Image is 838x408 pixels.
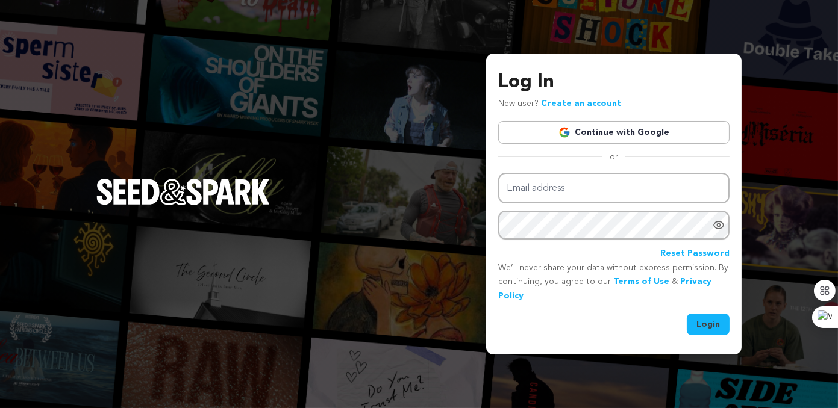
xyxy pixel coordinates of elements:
img: Seed&Spark Logo [96,179,270,205]
a: Show password as plain text. Warning: this will display your password on the screen. [713,219,725,231]
a: Reset Password [660,247,730,261]
img: Google logo [558,126,571,138]
p: We’ll never share your data without express permission. By continuing, you agree to our & . [498,261,730,304]
span: or [602,151,625,163]
a: Create an account [541,99,621,108]
button: Login [687,314,730,335]
a: Continue with Google [498,121,730,144]
input: Email address [498,173,730,203]
a: Seed&Spark Homepage [96,179,270,229]
a: Terms of Use [613,277,669,286]
p: New user? [498,97,621,111]
h3: Log In [498,68,730,97]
